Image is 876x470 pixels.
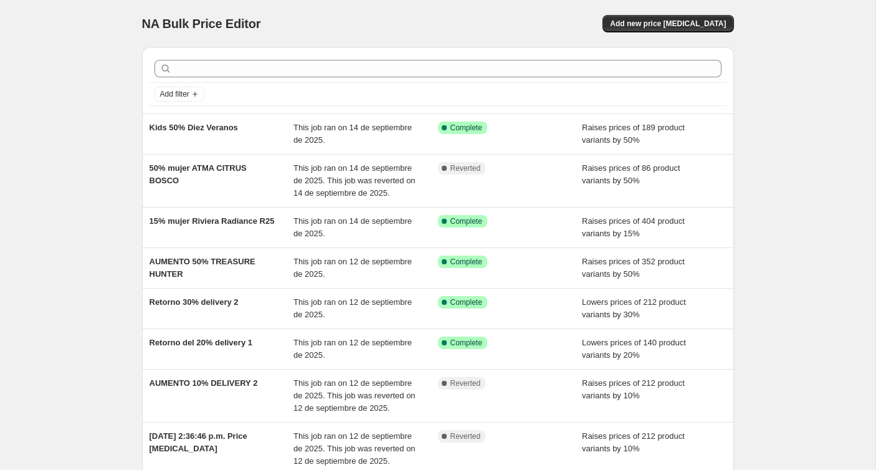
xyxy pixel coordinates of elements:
[150,338,252,347] span: Retorno del 20% delivery 1
[150,216,275,226] span: 15% mujer Riviera Radiance R25
[150,297,239,307] span: Retorno 30% delivery 2
[150,257,255,279] span: AUMENTO 50% TREASURE HUNTER
[160,89,189,99] span: Add filter
[450,216,482,226] span: Complete
[450,123,482,133] span: Complete
[150,163,247,185] span: 50% mujer ATMA CITRUS BOSCO
[450,257,482,267] span: Complete
[582,297,686,319] span: Lowers prices of 212 product variants by 30%
[150,378,258,388] span: AUMENTO 10% DELIVERY 2
[582,378,685,400] span: Raises prices of 212 product variants by 10%
[582,257,685,279] span: Raises prices of 352 product variants by 50%
[293,338,412,360] span: This job ran on 12 de septiembre de 2025.
[293,257,412,279] span: This job ran on 12 de septiembre de 2025.
[450,378,481,388] span: Reverted
[582,338,686,360] span: Lowers prices of 140 product variants by 20%
[450,431,481,441] span: Reverted
[450,297,482,307] span: Complete
[150,431,247,453] span: [DATE] 2:36:46 p.m. Price [MEDICAL_DATA]
[293,297,412,319] span: This job ran on 12 de septiembre de 2025.
[293,431,416,466] span: This job ran on 12 de septiembre de 2025. This job was reverted on 12 de septiembre de 2025.
[293,123,412,145] span: This job ran on 14 de septiembre de 2025.
[142,17,261,31] span: NA Bulk Price Editor
[450,163,481,173] span: Reverted
[155,87,204,102] button: Add filter
[582,163,680,185] span: Raises prices of 86 product variants by 50%
[150,123,238,132] span: Kids 50% Diez Veranos
[602,15,733,32] button: Add new price [MEDICAL_DATA]
[610,19,726,29] span: Add new price [MEDICAL_DATA]
[293,216,412,238] span: This job ran on 14 de septiembre de 2025.
[582,123,685,145] span: Raises prices of 189 product variants by 50%
[293,163,416,198] span: This job ran on 14 de septiembre de 2025. This job was reverted on 14 de septiembre de 2025.
[582,431,685,453] span: Raises prices of 212 product variants by 10%
[582,216,685,238] span: Raises prices of 404 product variants by 15%
[293,378,416,413] span: This job ran on 12 de septiembre de 2025. This job was reverted on 12 de septiembre de 2025.
[450,338,482,348] span: Complete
